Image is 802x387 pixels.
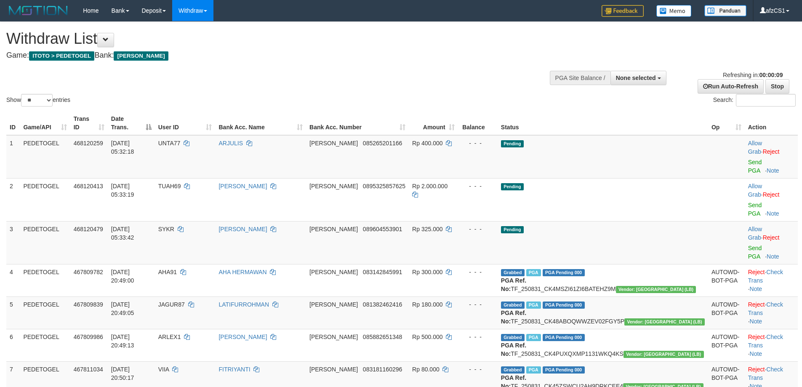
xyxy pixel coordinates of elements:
div: - - - [461,365,494,374]
a: Allow Grab [748,226,762,241]
a: Check Trans [748,366,783,381]
span: 468120479 [74,226,103,232]
a: Check Trans [748,269,783,284]
a: ARJULIS [218,140,243,147]
span: Pending [501,226,524,233]
img: panduan.png [704,5,746,16]
td: TF_250831_CK4PUXQXMP1131WKQ4KS [498,329,708,361]
td: · · [745,296,798,329]
a: Note [767,210,779,217]
span: ARLEX1 [158,334,181,340]
span: [PERSON_NAME] [309,301,358,308]
a: Note [767,167,779,174]
span: · [748,226,763,241]
span: Grabbed [501,366,525,374]
td: · [745,221,798,264]
th: Date Trans.: activate to sort column descending [108,111,155,135]
label: Show entries [6,94,70,107]
td: 4 [6,264,20,296]
div: - - - [461,300,494,309]
th: ID [6,111,20,135]
span: Copy 081382462416 to clipboard [363,301,402,308]
span: Rp 300.000 [412,269,442,275]
span: [DATE] 20:50:17 [111,366,134,381]
span: TUAH69 [158,183,181,189]
div: - - - [461,139,494,147]
span: ITOTO > PEDETOGEL [29,51,94,61]
th: User ID: activate to sort column ascending [155,111,216,135]
span: Rp 180.000 [412,301,442,308]
div: PGA Site Balance / [550,71,610,85]
span: Marked by afzCS1 [526,334,541,341]
span: Vendor URL: https://dashboard.q2checkout.com/secure [624,318,705,326]
span: [DATE] 05:33:42 [111,226,134,241]
td: PEDETOGEL [20,135,70,179]
span: Pending [501,183,524,190]
img: Button%20Memo.svg [656,5,692,17]
td: · · [745,329,798,361]
a: Reject [763,191,780,198]
span: [PERSON_NAME] [114,51,168,61]
a: Run Auto-Refresh [698,79,764,93]
a: [PERSON_NAME] [218,183,267,189]
a: Reject [763,234,780,241]
span: · [748,140,763,155]
span: Rp 400.000 [412,140,442,147]
span: AHA91 [158,269,177,275]
span: Grabbed [501,334,525,341]
a: Note [767,253,779,260]
a: Reject [763,148,780,155]
th: Op: activate to sort column ascending [708,111,745,135]
a: Check Trans [748,334,783,349]
span: UNTA77 [158,140,181,147]
th: Bank Acc. Number: activate to sort column ascending [306,111,409,135]
span: [PERSON_NAME] [309,183,358,189]
b: PGA Ref. No: [501,277,526,292]
span: Copy 085265201166 to clipboard [363,140,402,147]
a: FITRIYANTI [218,366,250,373]
span: [PERSON_NAME] [309,269,358,275]
span: Rp 325.000 [412,226,442,232]
td: AUTOWD-BOT-PGA [708,264,745,296]
input: Search: [736,94,796,107]
span: [PERSON_NAME] [309,366,358,373]
td: 3 [6,221,20,264]
span: · [748,183,763,198]
a: Send PGA [748,202,762,217]
button: None selected [610,71,666,85]
span: Copy 083142845991 to clipboard [363,269,402,275]
span: Grabbed [501,302,525,309]
span: Copy 085882651348 to clipboard [363,334,402,340]
td: PEDETOGEL [20,296,70,329]
td: 2 [6,178,20,221]
select: Showentries [21,94,53,107]
span: [DATE] 20:49:13 [111,334,134,349]
td: TF_250831_CK4MSZI61ZI6BATEHZ9M [498,264,708,296]
a: Reject [748,334,765,340]
th: Amount: activate to sort column ascending [409,111,458,135]
span: 468120413 [74,183,103,189]
a: Allow Grab [748,140,762,155]
span: Vendor URL: https://dashboard.q2checkout.com/secure [623,351,704,358]
a: Reject [748,366,765,373]
div: - - - [461,225,494,233]
span: [DATE] 05:32:18 [111,140,134,155]
span: SYKR [158,226,174,232]
td: PEDETOGEL [20,178,70,221]
a: Note [750,318,762,325]
a: Send PGA [748,245,762,260]
div: - - - [461,182,494,190]
td: AUTOWD-BOT-PGA [708,329,745,361]
span: Marked by afzCS1 [526,302,541,309]
span: 468120259 [74,140,103,147]
span: 467811034 [74,366,103,373]
td: 6 [6,329,20,361]
td: 1 [6,135,20,179]
td: TF_250831_CK48ABOQWWZEV02FGY5P [498,296,708,329]
span: [DATE] 20:49:05 [111,301,134,316]
span: Refreshing in: [723,72,783,78]
span: [DATE] 20:49:00 [111,269,134,284]
a: Note [750,286,762,292]
span: PGA Pending [543,269,585,276]
span: Pending [501,140,524,147]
